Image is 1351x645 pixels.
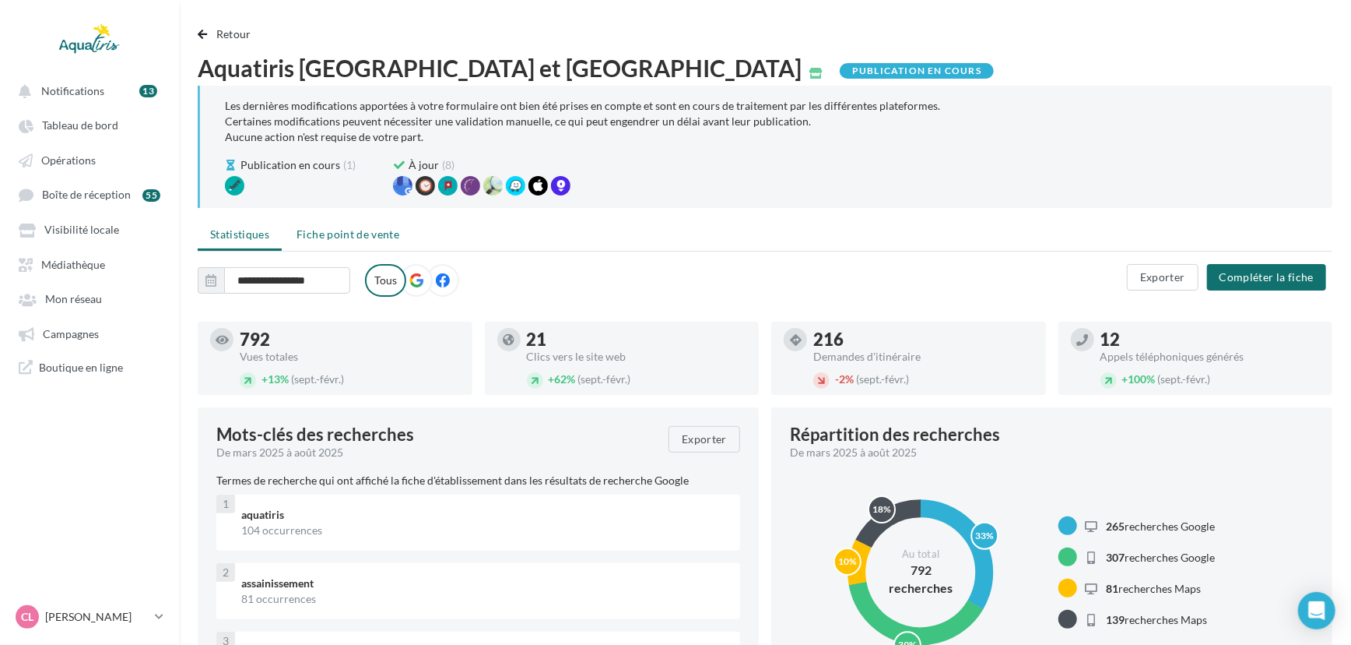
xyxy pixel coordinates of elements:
a: Tableau de bord [9,111,170,139]
span: 307 [1107,551,1125,564]
span: Médiathèque [41,258,105,271]
button: Exporter [1127,264,1198,291]
div: Publication en cours [840,63,994,79]
span: recherches Maps [1107,582,1202,595]
a: Visibilité locale [9,215,170,243]
span: 100% [1122,372,1156,386]
span: Boîte de réception [42,189,131,202]
span: 13% [261,372,289,386]
a: Boîte de réception 55 [9,180,170,209]
button: Compléter la fiche [1207,264,1326,291]
div: 216 [813,331,1033,348]
span: + [1122,372,1128,386]
span: Fiche point de vente [297,227,399,241]
a: Mon réseau [9,284,170,312]
a: Compléter la fiche [1201,270,1332,283]
span: 81 [1107,582,1119,595]
span: Mon réseau [45,293,102,306]
span: + [261,372,268,386]
span: Campagnes [43,327,99,340]
span: (sept.-févr.) [291,372,344,386]
div: Appels téléphoniques générés [1100,351,1321,362]
label: Tous [365,264,406,297]
span: (sept.-févr.) [578,372,631,386]
div: assainissement [241,576,728,591]
span: (8) [442,157,454,173]
span: recherches Google [1107,551,1216,564]
div: 13 [139,85,157,97]
span: Aquatiris [GEOGRAPHIC_DATA] et [GEOGRAPHIC_DATA] [198,56,802,79]
span: recherches Maps [1107,613,1208,626]
span: Tableau de bord [42,119,118,132]
span: + [549,372,555,386]
div: De mars 2025 à août 2025 [790,445,1301,460]
div: 12 [1100,331,1321,348]
a: Campagnes [9,319,170,347]
div: Clics vers le site web [527,351,747,362]
p: [PERSON_NAME] [45,609,149,625]
span: 2% [835,372,854,386]
a: Opérations [9,146,170,174]
button: Exporter [668,426,740,453]
span: (sept.-févr.) [1158,372,1211,386]
button: Retour [198,25,258,44]
div: 81 occurrences [241,591,728,607]
button: Notifications 13 [9,76,163,104]
div: aquatiris [241,507,728,523]
div: Les dernières modifications apportées à votre formulaire ont bien été prises en compte et sont en... [225,98,1307,145]
span: 139 [1107,613,1125,626]
span: Mots-clés des recherches [216,426,414,443]
span: Opérations [41,153,96,167]
span: recherches Google [1107,520,1216,533]
div: De mars 2025 à août 2025 [216,445,656,460]
span: Publication en cours [240,157,340,173]
div: Demandes d'itinéraire [813,351,1033,362]
span: Notifications [41,84,104,97]
a: Boutique en ligne [9,354,170,381]
span: 62% [549,372,576,386]
span: 265 [1107,520,1125,533]
div: 104 occurrences [241,523,728,538]
div: 1 [216,495,235,513]
p: Termes de recherche qui ont affiché la fiche d'établissement dans les résultats de recherche Google [216,473,740,488]
div: Vues totales [240,351,460,362]
div: 2 [216,563,235,582]
span: Visibilité locale [44,224,119,237]
span: (1) [343,157,356,173]
div: Répartition des recherches [790,426,1000,443]
span: Retour [216,27,251,41]
a: Médiathèque [9,250,170,278]
span: - [835,372,839,386]
div: 792 [240,331,460,348]
div: 21 [527,331,747,348]
span: (sept.-févr.) [856,372,909,386]
div: Open Intercom Messenger [1298,592,1335,629]
div: 55 [142,189,160,202]
span: À jour [409,157,439,173]
span: Boutique en ligne [39,360,123,375]
span: CL [21,609,33,625]
a: CL [PERSON_NAME] [12,602,167,632]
